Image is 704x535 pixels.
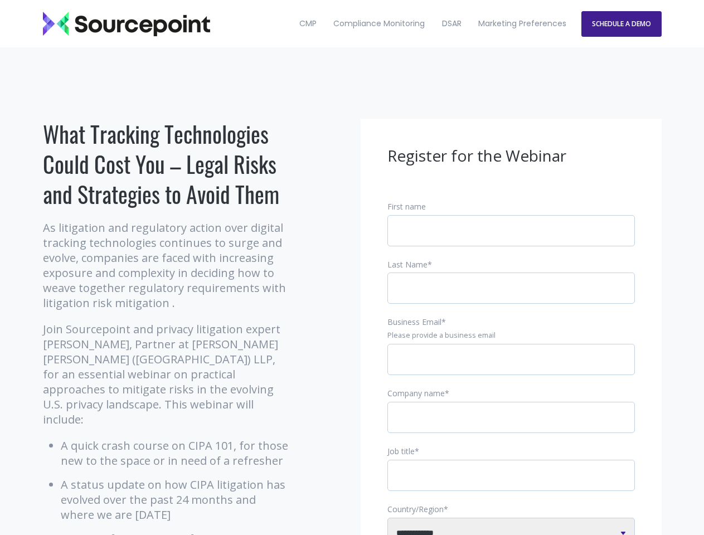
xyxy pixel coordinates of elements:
[387,330,635,341] legend: Please provide a business email
[43,322,291,427] p: Join Sourcepoint and privacy litigation expert [PERSON_NAME], Partner at [PERSON_NAME] [PERSON_NA...
[387,446,415,456] span: Job title
[43,220,291,310] p: As litigation and regulatory action over digital tracking technologies continues to surge and evo...
[61,477,291,522] li: A status update on how CIPA litigation has evolved over the past 24 months and where we are [DATE]
[387,145,635,167] h3: Register for the Webinar
[387,317,441,327] span: Business Email
[387,388,445,398] span: Company name
[387,504,444,514] span: Country/Region
[581,11,662,37] a: SCHEDULE A DEMO
[387,201,426,212] span: First name
[61,438,291,468] li: A quick crash course on CIPA 101, for those new to the space or in need of a refresher
[387,259,428,270] span: Last Name
[43,12,210,36] img: Sourcepoint_logo_black_transparent (2)-2
[43,119,291,209] h1: What Tracking Technologies Could Cost You – Legal Risks and Strategies to Avoid Them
